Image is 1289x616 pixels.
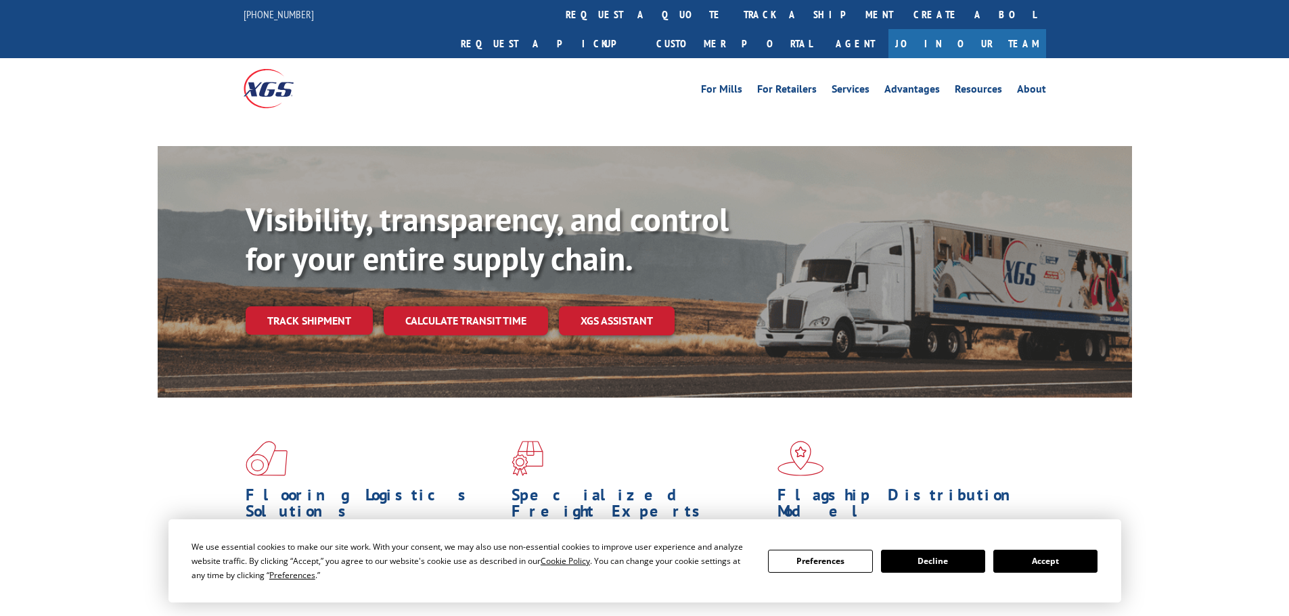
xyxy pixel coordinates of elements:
[269,569,315,581] span: Preferences
[884,84,940,99] a: Advantages
[646,29,822,58] a: Customer Portal
[246,306,373,335] a: Track shipment
[384,306,548,335] a: Calculate transit time
[701,84,742,99] a: For Mills
[168,519,1121,602] div: Cookie Consent Prompt
[993,550,1098,573] button: Accept
[777,441,824,476] img: xgs-icon-flagship-distribution-model-red
[541,555,590,567] span: Cookie Policy
[246,441,288,476] img: xgs-icon-total-supply-chain-intelligence-red
[1017,84,1046,99] a: About
[777,487,1033,526] h1: Flagship Distribution Model
[244,7,314,21] a: [PHONE_NUMBER]
[512,441,543,476] img: xgs-icon-focused-on-flooring-red
[888,29,1046,58] a: Join Our Team
[246,198,729,279] b: Visibility, transparency, and control for your entire supply chain.
[757,84,817,99] a: For Retailers
[832,84,869,99] a: Services
[955,84,1002,99] a: Resources
[559,306,675,335] a: XGS ASSISTANT
[512,487,767,526] h1: Specialized Freight Experts
[451,29,646,58] a: Request a pickup
[881,550,985,573] button: Decline
[768,550,872,573] button: Preferences
[822,29,888,58] a: Agent
[246,487,501,526] h1: Flooring Logistics Solutions
[191,540,752,582] div: We use essential cookies to make our site work. With your consent, we may also use non-essential ...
